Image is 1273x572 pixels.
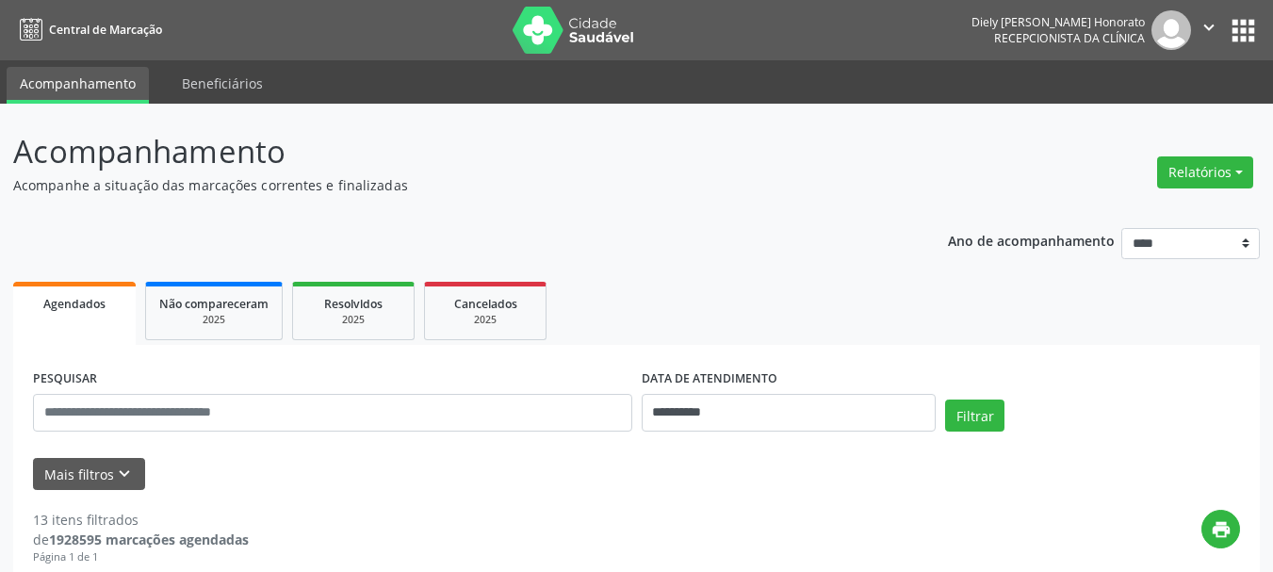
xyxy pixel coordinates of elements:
div: de [33,530,249,549]
button: apps [1227,14,1260,47]
div: 2025 [438,313,532,327]
a: Beneficiários [169,67,276,100]
i: print [1211,519,1232,540]
p: Ano de acompanhamento [948,228,1115,252]
span: Central de Marcação [49,22,162,38]
a: Acompanhamento [7,67,149,104]
span: Não compareceram [159,296,269,312]
i: keyboard_arrow_down [114,464,135,484]
img: img [1151,10,1191,50]
span: Resolvidos [324,296,383,312]
span: Recepcionista da clínica [994,30,1145,46]
p: Acompanhe a situação das marcações correntes e finalizadas [13,175,886,195]
span: Cancelados [454,296,517,312]
button: Relatórios [1157,156,1253,188]
span: Agendados [43,296,106,312]
div: Página 1 de 1 [33,549,249,565]
button: Mais filtroskeyboard_arrow_down [33,458,145,491]
label: PESQUISAR [33,365,97,394]
div: 2025 [306,313,400,327]
a: Central de Marcação [13,14,162,45]
button:  [1191,10,1227,50]
div: 13 itens filtrados [33,510,249,530]
strong: 1928595 marcações agendadas [49,531,249,548]
button: Filtrar [945,400,1004,432]
i:  [1199,17,1219,38]
button: print [1201,510,1240,548]
div: Diely [PERSON_NAME] Honorato [971,14,1145,30]
p: Acompanhamento [13,128,886,175]
label: DATA DE ATENDIMENTO [642,365,777,394]
div: 2025 [159,313,269,327]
